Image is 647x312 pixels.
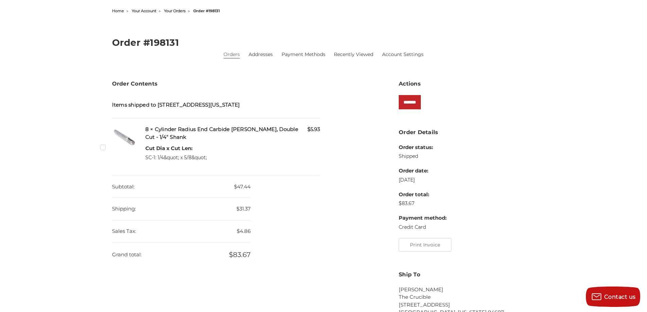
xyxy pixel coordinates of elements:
dt: Order status: [399,144,447,151]
dd: Credit Card [399,224,447,231]
span: order #198131 [193,8,220,13]
button: Print Invoice [399,238,451,252]
span: $5.93 [307,126,320,133]
dt: Order total: [399,191,447,199]
dt: Order date: [399,167,447,175]
dd: $83.67 [112,242,251,267]
a: Account Settings [382,51,424,58]
h3: Ship To [399,271,535,279]
span: Contact us [604,294,636,300]
dd: $47.44 [112,176,251,198]
h3: Order Details [399,128,535,136]
dd: SC-1: 1/4&quot; x 5/8&quot; [145,154,207,161]
dt: Cut Dia x Cut Len: [145,145,207,152]
h3: Order Contents [112,80,320,88]
a: Addresses [249,51,273,58]
dt: Grand total: [112,244,142,266]
dt: Sales Tax: [112,220,136,242]
a: your orders [164,8,185,13]
dd: Shipped [399,153,447,160]
dt: Subtotal: [112,176,134,198]
li: [STREET_ADDRESS] [399,301,535,309]
dt: Payment method: [399,214,447,222]
a: Recently Viewed [334,51,373,58]
a: Orders [223,51,240,58]
a: your account [132,8,156,13]
dd: $4.86 [112,220,251,243]
h3: Actions [399,80,535,88]
a: home [112,8,124,13]
dd: $31.37 [112,198,251,220]
dt: Shipping: [112,198,136,220]
button: Contact us [586,287,640,307]
a: Payment Methods [282,51,325,58]
li: [PERSON_NAME] [399,286,535,294]
h5: 8 × Cylinder Radius End Carbide [PERSON_NAME], Double Cut - 1/4" Shank [145,126,320,141]
h5: Items shipped to [STREET_ADDRESS][US_STATE] [112,101,320,109]
dd: [DATE] [399,177,447,184]
dd: $83.67 [399,200,447,207]
li: The Crucible [399,293,535,301]
img: Cylinder Radius End Carbide Burr, Double Cut - 1/4" Shank [112,126,136,149]
h2: Order #198131 [112,38,535,47]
